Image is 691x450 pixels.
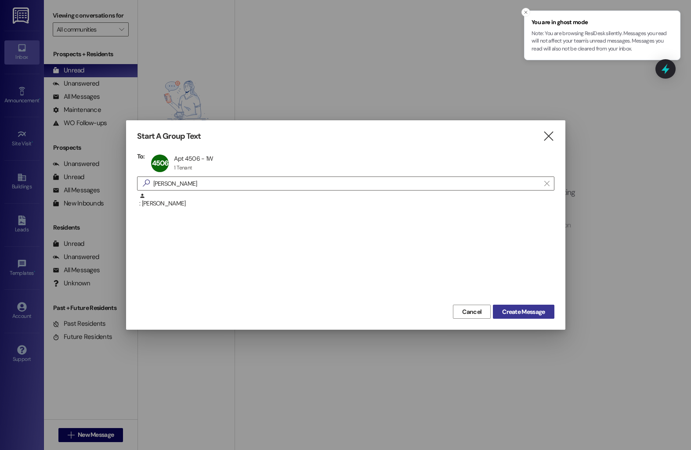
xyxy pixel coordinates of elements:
[502,307,545,317] span: Create Message
[544,180,549,187] i: 
[521,8,530,17] button: Close toast
[453,305,491,319] button: Cancel
[137,152,145,160] h3: To:
[174,164,192,171] div: 1 Tenant
[152,158,169,168] span: 4506
[137,131,201,141] h3: Start A Group Text
[137,193,554,215] div: : [PERSON_NAME]
[462,307,481,317] span: Cancel
[153,177,540,190] input: Search for any contact or apartment
[174,155,213,162] div: Apt 4506 - 1W
[540,177,554,190] button: Clear text
[139,193,554,208] div: : [PERSON_NAME]
[532,18,673,27] span: You are in ghost mode
[493,305,554,319] button: Create Message
[543,132,554,141] i: 
[532,30,673,53] p: Note: You are browsing ResiDesk silently. Messages you read will not affect your team's unread me...
[139,179,153,188] i: 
